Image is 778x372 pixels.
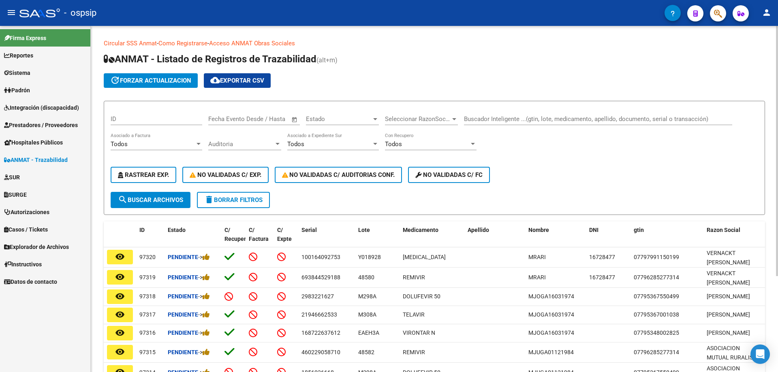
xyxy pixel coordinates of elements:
mat-icon: remove_red_eye [115,252,125,261]
datatable-header-cell: Razon Social [703,221,764,257]
button: No Validadas c/ Auditorias Conf. [275,167,402,183]
input: End date [242,115,281,123]
span: MJUGA01121984 [528,349,574,355]
span: Estado [168,227,186,233]
span: DNI [589,227,598,233]
a: Circular SSS Anmat [104,40,157,47]
button: No Validadas c/ Exp. [182,167,269,183]
span: SUR [4,173,20,182]
datatable-header-cell: C/ Factura [246,221,274,257]
datatable-header-cell: ID [136,221,165,257]
strong: Pendiente [168,311,198,318]
button: Borrar Filtros [197,192,270,208]
span: C/ Expte [277,227,292,242]
span: 97317 [139,311,156,318]
datatable-header-cell: Nombre [525,221,586,257]
span: Padrón [4,86,30,95]
span: REMIVIR [403,349,425,355]
span: Instructivos [4,260,42,269]
span: gtin [634,227,644,233]
span: TELAVIR [403,311,425,318]
datatable-header-cell: DNI [586,221,631,257]
span: ID [139,227,145,233]
span: Prestadores / Proveedores [4,121,78,130]
mat-icon: search [118,195,128,204]
datatable-header-cell: C/ Expte [274,221,298,257]
span: Seleccionar RazonSocial [385,115,451,123]
div: Open Intercom Messenger [750,344,770,364]
button: forzar actualizacion [104,73,198,88]
datatable-header-cell: Apellido [464,221,525,257]
span: 07795348002825 [634,329,679,336]
span: Apellido [468,227,489,233]
span: Borrar Filtros [204,196,263,204]
span: Casos / Tickets [4,225,48,234]
span: Explorador de Archivos [4,242,69,251]
a: Como Registrarse [158,40,207,47]
span: Estado [306,115,372,123]
mat-icon: update [110,75,120,85]
span: Todos [385,140,402,148]
mat-icon: delete [204,195,214,204]
span: Rastrear Exp. [118,171,169,179]
a: Acceso ANMAT Obras Sociales [209,40,295,47]
span: -> [198,254,210,260]
span: -> [198,274,210,281]
span: C/ Recupero [224,227,249,242]
span: Razon Social [707,227,740,233]
span: 07796285277314 [634,349,679,355]
span: 07796285277314 [634,274,679,281]
span: Lote [358,227,370,233]
datatable-header-cell: gtin [631,221,703,257]
datatable-header-cell: Serial [298,221,355,257]
span: 97316 [139,329,156,336]
span: Firma Express [4,34,46,43]
button: Rastrear Exp. [111,167,176,183]
mat-icon: cloud_download [210,75,220,85]
span: Serial [301,227,317,233]
span: M298A [358,293,376,300]
span: 16728477 [589,254,615,260]
span: ANMAT - Trazabilidad [4,155,68,164]
strong: Pendiente [168,349,198,355]
span: VIRONTAR N [403,329,435,336]
span: [PERSON_NAME] [707,311,750,318]
span: -> [198,293,210,300]
span: MRARI [528,254,546,260]
button: Buscar Archivos [111,192,190,208]
span: - ospsip [64,4,96,22]
mat-icon: remove_red_eye [115,291,125,301]
button: Open calendar [290,115,299,124]
span: [PERSON_NAME] [707,293,750,300]
span: VERNACKT [PERSON_NAME] [707,270,750,286]
span: [MEDICAL_DATA] [403,254,446,260]
span: 97318 [139,293,156,300]
span: (alt+m) [316,56,338,64]
mat-icon: person [762,8,772,17]
span: C/ Factura [249,227,269,242]
mat-icon: remove_red_eye [115,310,125,319]
span: forzar actualizacion [110,77,191,84]
span: 07795367001038 [634,311,679,318]
mat-icon: remove_red_eye [115,347,125,357]
span: Hospitales Públicos [4,138,63,147]
span: EAEH3A [358,329,379,336]
span: Auditoria [208,140,274,148]
span: 21946662533 [301,311,337,318]
input: Start date [208,115,235,123]
span: Todos [111,140,128,148]
span: No Validadas c/ Exp. [190,171,261,179]
span: 97320 [139,254,156,260]
span: Exportar CSV [210,77,264,84]
span: 100164092753 [301,254,340,260]
span: 168722637612 [301,329,340,336]
strong: Pendiente [168,254,198,260]
span: -> [198,349,210,355]
span: ASOCIACION MUTUAL RURALISTA [707,345,759,361]
span: Datos de contacto [4,277,57,286]
span: 48580 [358,274,374,281]
span: -> [198,329,210,336]
span: MJOGA16031974 [528,329,574,336]
span: REMIVIR [403,274,425,281]
span: 460229058710 [301,349,340,355]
